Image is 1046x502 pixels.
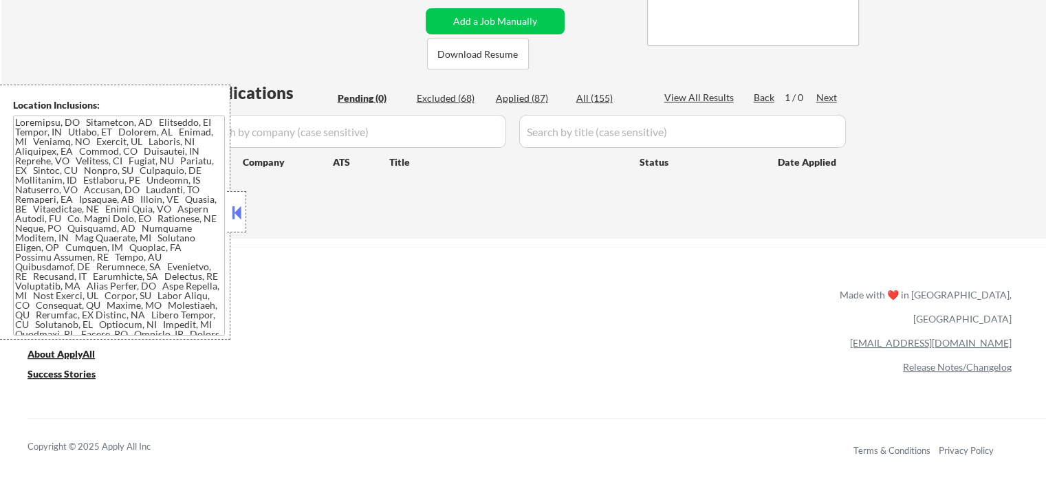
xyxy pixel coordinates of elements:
[903,361,1012,373] a: Release Notes/Changelog
[28,368,96,380] u: Success Stories
[785,91,816,105] div: 1 / 0
[778,155,838,169] div: Date Applied
[417,91,486,105] div: Excluded (68)
[243,155,333,169] div: Company
[939,445,994,456] a: Privacy Policy
[28,348,95,360] u: About ApplyAll
[13,98,225,112] div: Location Inclusions:
[28,367,114,384] a: Success Stories
[197,115,506,148] input: Search by company (case sensitive)
[816,91,838,105] div: Next
[519,115,846,148] input: Search by title (case sensitive)
[496,91,565,105] div: Applied (87)
[427,39,529,69] button: Download Resume
[853,445,930,456] a: Terms & Conditions
[850,337,1012,349] a: [EMAIL_ADDRESS][DOMAIN_NAME]
[28,440,186,454] div: Copyright © 2025 Apply All Inc
[389,155,626,169] div: Title
[197,85,333,101] div: Applications
[426,8,565,34] button: Add a Job Manually
[28,302,552,316] a: Refer & earn free applications 👯‍♀️
[754,91,776,105] div: Back
[834,283,1012,331] div: Made with ❤️ in [GEOGRAPHIC_DATA], [GEOGRAPHIC_DATA]
[640,149,758,174] div: Status
[664,91,738,105] div: View All Results
[333,155,389,169] div: ATS
[576,91,645,105] div: All (155)
[338,91,406,105] div: Pending (0)
[28,347,114,364] a: About ApplyAll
